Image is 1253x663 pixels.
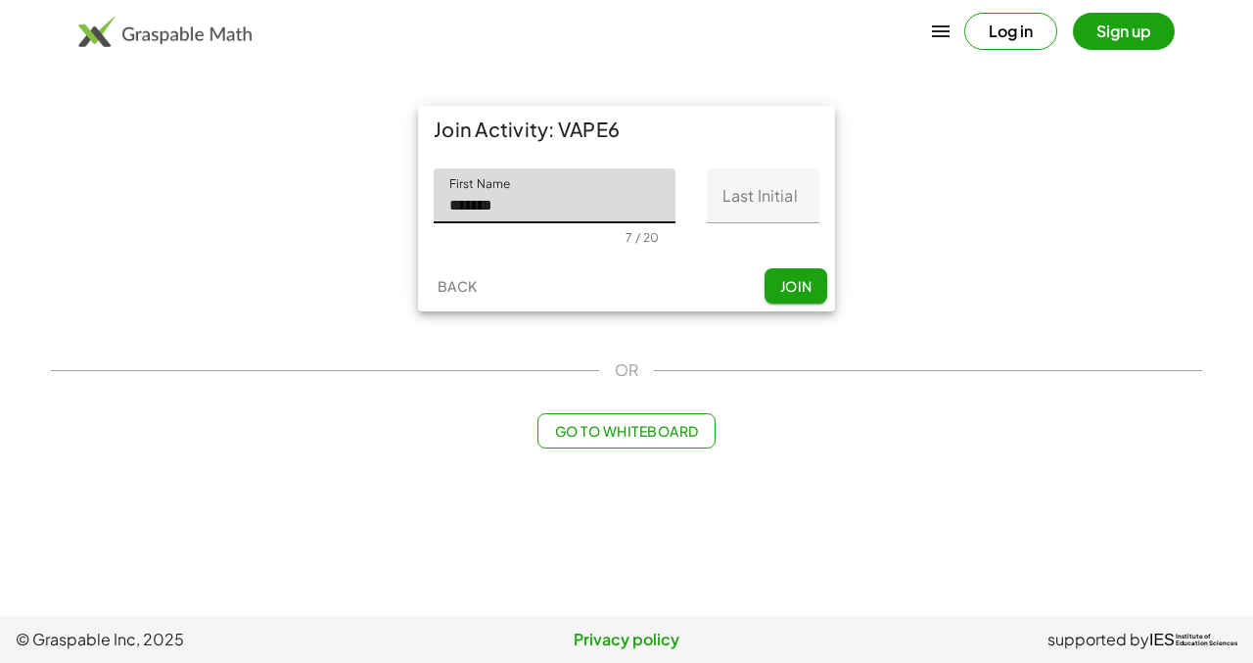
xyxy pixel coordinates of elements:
div: 7 / 20 [626,230,659,245]
span: Go to Whiteboard [554,422,698,440]
div: Join Activity: VAPE6 [418,106,835,153]
span: IES [1149,631,1175,649]
a: Privacy policy [423,628,830,651]
button: Log in [964,13,1057,50]
button: Sign up [1073,13,1175,50]
span: Back [437,277,477,295]
span: supported by [1047,628,1149,651]
span: Institute of Education Sciences [1176,634,1237,647]
span: Join [779,277,812,295]
span: OR [615,358,638,382]
span: © Graspable Inc, 2025 [16,628,423,651]
button: Back [426,268,488,304]
button: Go to Whiteboard [537,413,715,449]
button: Join [765,268,827,304]
a: IESInstitute ofEducation Sciences [1149,628,1237,651]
